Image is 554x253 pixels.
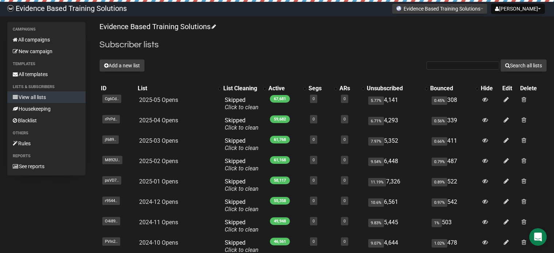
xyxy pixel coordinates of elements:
span: 9.54% [368,158,384,166]
span: 59,682 [270,115,290,123]
h2: Subscriber lists [99,38,547,51]
span: 61,768 [270,136,290,143]
img: favicons [396,5,402,11]
a: 0 [343,239,346,244]
span: O4i89.. [102,217,120,225]
span: 46,561 [270,238,290,245]
a: 0 [343,96,346,101]
th: Bounced: No sort applied, activate to apply an ascending sort [429,83,479,94]
span: jf689.. [102,135,119,144]
a: All templates [7,68,86,80]
a: Click to clean [225,145,259,151]
a: 2024-11 Opens [139,219,178,226]
span: 49,948 [270,217,290,225]
a: 0 [343,117,346,122]
td: 487 [429,155,479,175]
span: 0.45% [432,96,447,105]
span: 11.19% [368,178,386,186]
a: 0 [343,219,346,224]
a: 0 [343,198,346,203]
img: 6a635aadd5b086599a41eda90e0773ac [7,5,14,12]
div: List Cleaning [223,85,260,92]
span: 10.6% [368,198,384,207]
span: 9.83% [368,219,384,227]
th: List Cleaning: No sort applied, activate to apply an ascending sort [222,83,267,94]
span: Skipped [225,117,259,131]
span: 0.89% [432,178,447,186]
span: 0.79% [432,158,447,166]
th: Active: No sort applied, activate to apply an ascending sort [267,83,307,94]
div: List [138,85,215,92]
a: 2025-01 Opens [139,178,178,185]
div: Unsubscribed [367,85,422,92]
span: Skipped [225,96,259,111]
td: 308 [429,94,479,114]
span: 58,117 [270,177,290,184]
a: 0 [313,117,315,122]
a: 0 [313,158,315,162]
a: Click to clean [225,165,259,172]
td: 6,448 [365,155,429,175]
span: 55,358 [270,197,290,205]
div: Active [268,85,299,92]
span: 7.97% [368,137,384,146]
span: Skipped [225,137,259,151]
a: 2025-04 Opens [139,117,178,124]
div: Open Intercom Messenger [529,228,547,246]
button: Search all lists [500,59,547,72]
th: ARs: No sort applied, activate to apply an ascending sort [338,83,365,94]
a: 2024-10 Opens [139,239,178,246]
a: 0 [313,178,315,183]
a: Blacklist [7,115,86,126]
div: ARs [339,85,358,92]
td: 4,293 [365,114,429,134]
button: Add a new list [99,59,145,72]
td: 411 [429,134,479,155]
span: 0.97% [432,198,447,207]
li: Lists & subscribers [7,83,86,91]
a: Click to clean [225,226,259,233]
span: 9.07% [368,239,384,248]
span: 6.71% [368,117,384,125]
td: 5,352 [365,134,429,155]
a: 2024-12 Opens [139,198,178,205]
td: 5,445 [365,216,429,236]
span: r9544.. [102,197,120,205]
span: rPrPd.. [102,115,120,123]
a: Click to clean [225,124,259,131]
th: List: No sort applied, activate to apply an ascending sort [136,83,222,94]
th: ID: No sort applied, sorting is disabled [99,83,136,94]
td: 4,141 [365,94,429,114]
a: 0 [343,178,346,183]
span: 0.56% [432,117,447,125]
span: Skipped [225,219,259,233]
a: 0 [343,137,346,142]
li: Campaigns [7,25,86,34]
span: 0.66% [432,137,447,146]
div: Segs [309,85,331,92]
a: Evidence Based Training Solutions [99,22,215,31]
span: 67,681 [270,95,290,103]
a: Housekeeping [7,103,86,115]
span: psVD7.. [102,176,121,185]
span: Cg6Cd.. [102,95,121,103]
span: 61,168 [270,156,290,164]
td: 503 [429,216,479,236]
a: Click to clean [225,206,259,213]
div: Delete [520,85,545,92]
td: 522 [429,175,479,195]
li: Templates [7,60,86,68]
a: 0 [313,96,315,101]
td: 542 [429,195,479,216]
th: Hide: No sort applied, sorting is disabled [479,83,500,94]
li: Others [7,129,86,138]
th: Delete: No sort applied, sorting is disabled [519,83,547,94]
div: ID [101,85,135,92]
a: Rules [7,138,86,149]
td: 7,326 [365,175,429,195]
a: 2025-02 Opens [139,158,178,165]
td: 6,561 [365,195,429,216]
a: Click to clean [225,185,259,192]
th: Unsubscribed: No sort applied, activate to apply an ascending sort [365,83,429,94]
li: Reports [7,152,86,161]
